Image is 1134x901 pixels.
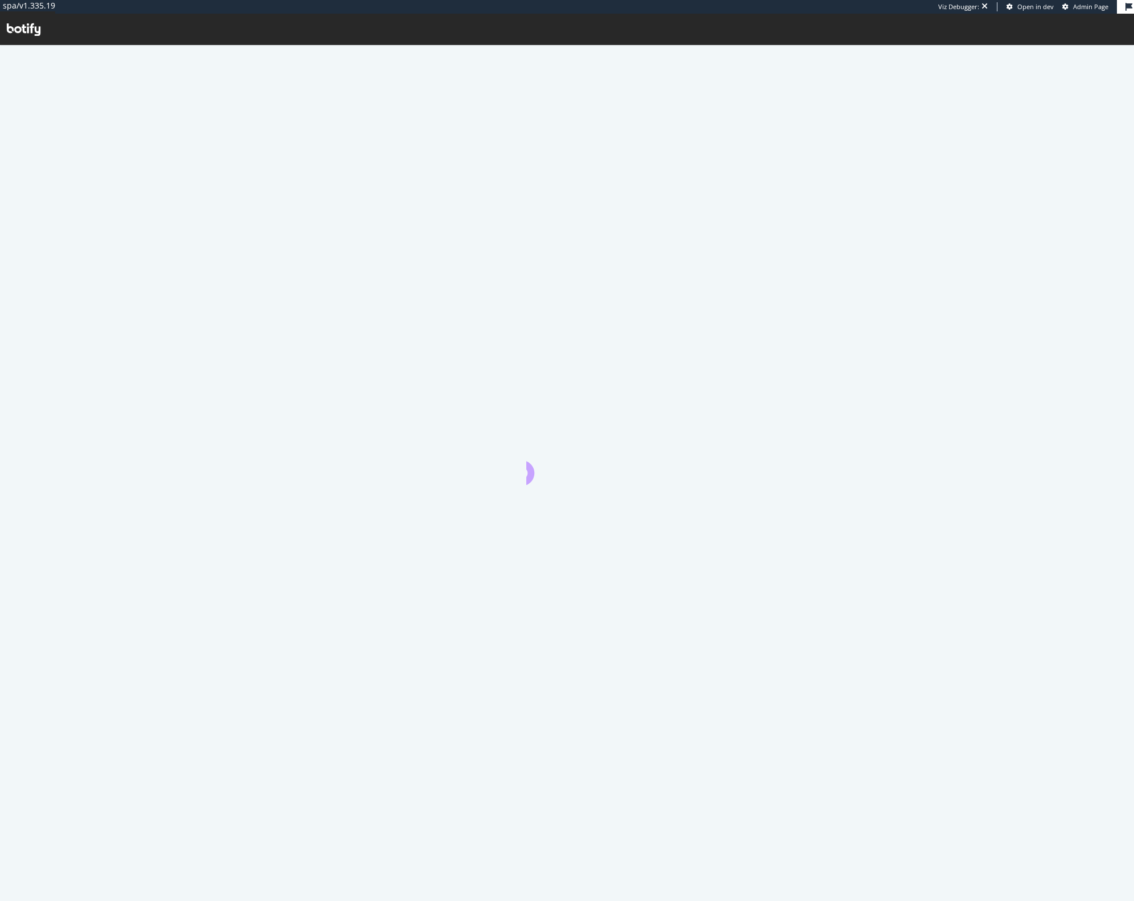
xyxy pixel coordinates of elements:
[1017,2,1054,11] span: Open in dev
[938,2,979,11] div: Viz Debugger:
[1073,2,1108,11] span: Admin Page
[1062,2,1108,11] a: Admin Page
[1007,2,1054,11] a: Open in dev
[526,444,608,485] div: animation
